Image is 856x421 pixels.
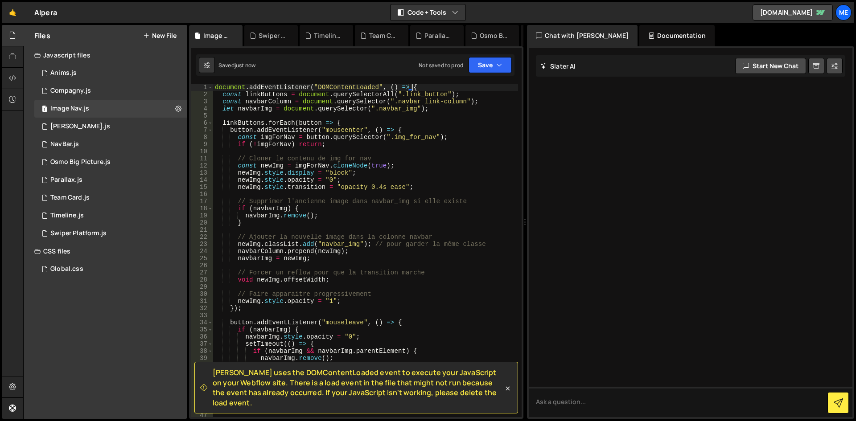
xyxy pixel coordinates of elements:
div: 33 [191,312,213,319]
div: 11 [191,155,213,162]
div: 44 [191,390,213,397]
div: 16285/43961.js [34,225,187,242]
div: Team Card.js [50,194,90,202]
div: 17 [191,198,213,205]
div: 43 [191,383,213,390]
div: 45 [191,397,213,405]
div: Compagny.js [50,87,91,95]
div: Saved [218,61,255,69]
a: [DOMAIN_NAME] [753,4,833,20]
div: 16285/44842.js [34,153,187,171]
div: 38 [191,347,213,355]
div: Anims.js [50,69,77,77]
div: 6 [191,119,213,127]
div: Swiper Platform.js [50,229,107,237]
div: 5 [191,112,213,119]
div: 12 [191,162,213,169]
div: Image Nav.js [50,105,89,113]
div: 23 [191,241,213,248]
a: 🤙 [2,2,24,23]
button: Start new chat [735,58,806,74]
div: 3 [191,98,213,105]
button: Save [469,57,512,73]
span: 1 [42,106,47,113]
div: 16285/44885.js [34,135,187,153]
div: 35 [191,326,213,333]
h2: Files [34,31,50,41]
div: 16 [191,191,213,198]
div: 2 [191,91,213,98]
div: 21 [191,226,213,233]
div: 47 [191,412,213,419]
div: Parallax.js [424,31,453,40]
div: 40 [191,362,213,369]
div: 27 [191,269,213,276]
div: 41 [191,369,213,376]
div: 37 [191,340,213,347]
a: Me [835,4,852,20]
div: Parallax.js [50,176,82,184]
div: Osmo Big Picture.js [480,31,508,40]
div: 19 [191,212,213,219]
div: 14 [191,176,213,184]
div: Image Nav.js [203,31,232,40]
div: 4 [191,105,213,112]
div: Chat with [PERSON_NAME] [527,25,638,46]
div: Team Card.js [369,31,398,40]
span: [PERSON_NAME] uses the DOMContentLoaded event to execute your JavaScript on your Webflow site. Th... [213,368,503,408]
div: Global.css [50,265,83,273]
div: 16285/44875.js [34,207,187,225]
div: 15 [191,184,213,191]
div: 16285/46368.js [34,100,187,118]
div: 18 [191,205,213,212]
div: 16285/43939.js [34,189,187,207]
div: 20 [191,219,213,226]
div: 16285/45492.js [34,171,187,189]
div: 32 [191,305,213,312]
div: Alpera [34,7,57,18]
div: 10 [191,148,213,155]
div: 22 [191,233,213,241]
div: Osmo Big Picture.js [50,158,111,166]
div: Timeline.js [314,31,342,40]
div: 36 [191,333,213,340]
div: Documentation [639,25,715,46]
div: 42 [191,376,213,383]
div: 16285/44080.js [34,82,187,100]
div: 16285/44894.js [34,64,187,82]
div: 30 [191,290,213,298]
div: 7 [191,127,213,134]
div: 25 [191,255,213,262]
div: [PERSON_NAME].js [50,123,110,131]
div: CSS files [24,242,187,260]
button: New File [143,32,177,39]
button: Code + Tools [391,4,465,20]
div: 8 [191,134,213,141]
div: 16285/45494.js [34,118,187,135]
div: 34 [191,319,213,326]
div: just now [235,61,255,69]
h2: Slater AI [540,62,576,70]
div: 31 [191,298,213,305]
div: 29 [191,283,213,290]
div: NavBar.js [50,140,79,148]
div: 39 [191,355,213,362]
div: 28 [191,276,213,283]
div: 16285/43940.css [34,260,187,278]
div: 26 [191,262,213,269]
div: 24 [191,248,213,255]
div: Swiper Platform.js [259,31,287,40]
div: 9 [191,141,213,148]
div: Javascript files [24,46,187,64]
div: 1 [191,84,213,91]
div: Timeline.js [50,212,84,220]
div: Not saved to prod [419,61,463,69]
div: 13 [191,169,213,176]
div: 46 [191,405,213,412]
